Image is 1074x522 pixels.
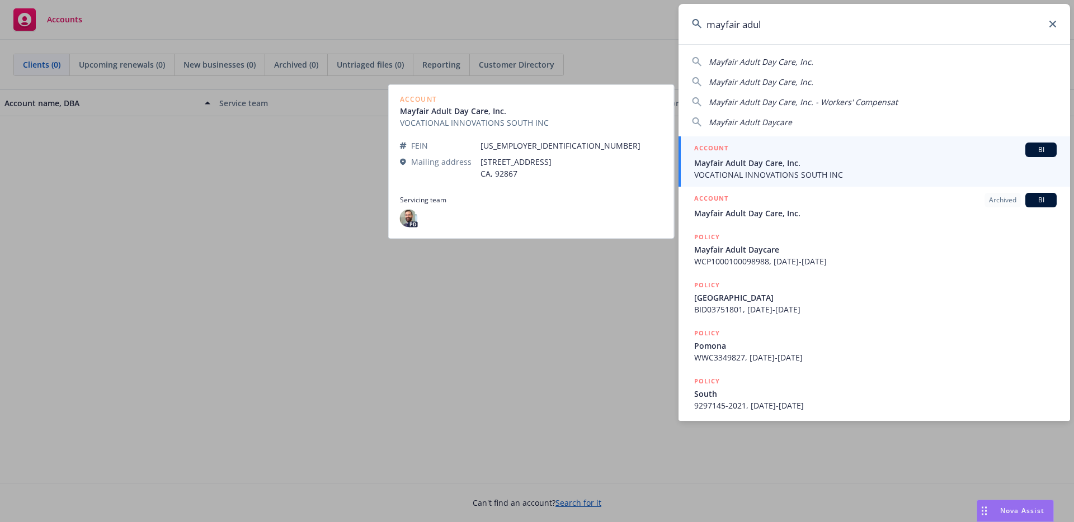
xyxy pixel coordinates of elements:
[694,143,728,156] h5: ACCOUNT
[709,77,813,87] span: Mayfair Adult Day Care, Inc.
[709,56,813,67] span: Mayfair Adult Day Care, Inc.
[1030,195,1052,205] span: BI
[694,157,1057,169] span: Mayfair Adult Day Care, Inc.
[679,369,1070,417] a: POLICYSouth9297145-2021, [DATE]-[DATE]
[694,292,1057,303] span: [GEOGRAPHIC_DATA]
[694,328,720,339] h5: POLICY
[694,255,1057,267] span: WCP1000100098988, [DATE]-[DATE]
[694,169,1057,181] span: VOCATIONAL INNOVATIONS SOUTH INC
[694,388,1057,400] span: South
[694,376,720,387] h5: POLICY
[1000,506,1044,515] span: Nova Assist
[694,303,1057,315] span: BID03751801, [DATE]-[DATE]
[977,500,1054,522] button: Nova Assist
[694,340,1057,352] span: Pomona
[679,321,1070,369] a: POLICYPomonaWWC3349827, [DATE]-[DATE]
[694,244,1057,255] span: Mayfair Adult Daycare
[694,352,1057,363] span: WWC3349827, [DATE]-[DATE]
[989,195,1016,205] span: Archived
[1030,145,1052,155] span: BI
[679,187,1070,225] a: ACCOUNTArchivedBIMayfair Adult Day Care, Inc.
[694,193,728,206] h5: ACCOUNT
[694,231,720,243] h5: POLICY
[679,4,1070,44] input: Search...
[977,500,991,521] div: Drag to move
[709,117,792,127] span: Mayfair Adult Daycare
[694,400,1057,411] span: 9297145-2021, [DATE]-[DATE]
[694,279,720,291] h5: POLICY
[679,225,1070,273] a: POLICYMayfair Adult DaycareWCP1000100098988, [DATE]-[DATE]
[679,273,1070,321] a: POLICY[GEOGRAPHIC_DATA]BID03751801, [DATE]-[DATE]
[694,207,1057,219] span: Mayfair Adult Day Care, Inc.
[679,136,1070,187] a: ACCOUNTBIMayfair Adult Day Care, Inc.VOCATIONAL INNOVATIONS SOUTH INC
[709,97,898,107] span: Mayfair Adult Day Care, Inc. - Workers' Compensat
